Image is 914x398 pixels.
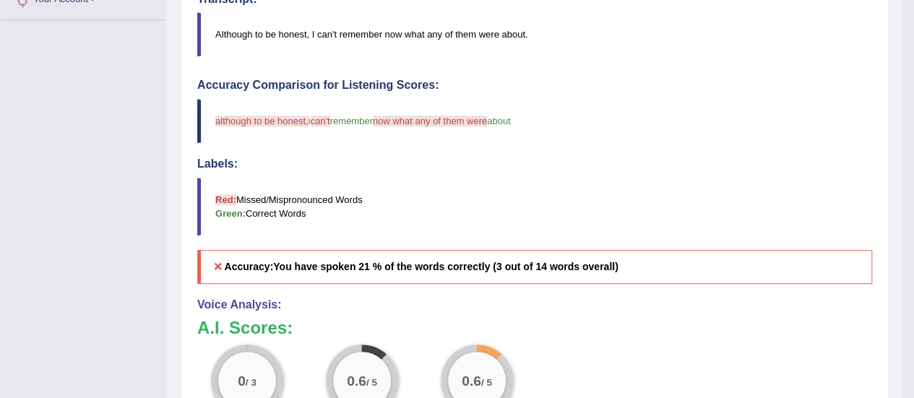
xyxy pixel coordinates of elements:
[246,377,256,388] small: / 3
[311,116,330,126] span: can't
[481,377,492,388] small: / 5
[238,373,246,389] big: 0
[197,157,872,170] h4: Labels:
[366,377,377,388] small: / 5
[487,116,511,126] span: about
[330,116,373,126] span: remember
[348,373,367,389] big: 0.6
[197,298,872,311] h4: Voice Analysis:
[215,116,309,126] span: although to be honest,
[309,116,311,126] span: i
[215,194,236,205] b: Red:
[273,261,618,272] b: You have spoken 21 % of the words correctly (3 out of 14 words overall)
[215,208,246,219] b: Green:
[197,250,872,284] h5: Accuracy:
[373,116,487,126] span: now what any of them were
[462,373,482,389] big: 0.6
[197,79,872,92] h4: Accuracy Comparison for Listening Scores:
[197,178,872,235] blockquote: Missed/Mispronounced Words Correct Words
[197,12,872,56] blockquote: Although to be honest, I can't remember now what any of them were about.
[197,318,293,337] b: A.I. Scores:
